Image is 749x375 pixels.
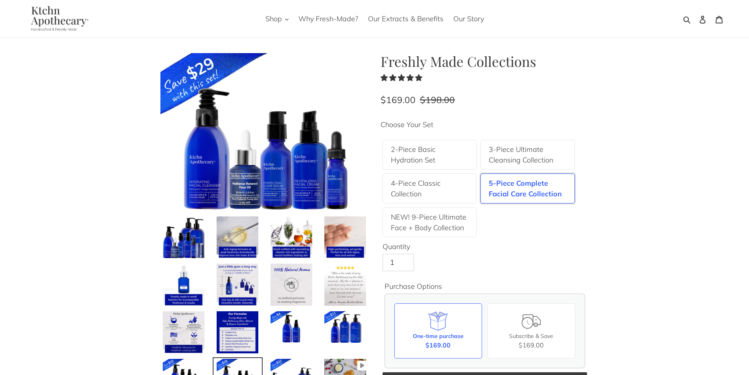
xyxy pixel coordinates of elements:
[162,216,206,259] img: Load image into Gallery viewer, Freshly Made Collections
[216,263,259,307] img: Load image into Gallery viewer, Freshly Made Collections
[216,310,259,354] img: Load image into Gallery viewer, Freshly Made Collections
[324,310,367,344] img: Load image into Gallery viewer, Freshly Made Collections
[391,144,469,165] label: 2-Piece Basic Hydration Set
[413,332,464,340] div: One-time purchase
[391,212,469,233] label: NEW! 9-Piece Ultimate Face + Body Collection
[489,178,567,199] label: 5-Piece Complete Facial Care Collection
[22,6,94,31] img: Ktchn Apothecary
[261,12,293,25] button: Shop
[383,241,587,252] label: Quantity
[509,333,553,340] span: Subscribe & Save
[368,14,444,24] span: Our Extracts & Benefits
[162,310,206,354] img: Load image into Gallery viewer, Freshly Made Collections
[391,178,469,199] label: 4-Piece Classic Collection
[270,310,313,344] img: Load image into Gallery viewer, Freshly Made Collections
[449,12,488,25] a: Our Story
[324,216,367,259] img: Load image into Gallery viewer, Freshly Made Collections
[381,119,589,130] label: Choose Your Set
[381,73,424,82] span: 4.83 stars
[489,144,567,165] label: 3-Piece Ultimate Cleansing Collection
[294,12,362,25] a: Why Fresh-Made?
[519,341,544,349] span: $169.00
[381,94,416,105] span: $169.00
[270,216,313,259] img: Load image into Gallery viewer, Freshly Made Collections
[265,14,282,24] span: Shop
[270,263,313,307] img: Load image into Gallery viewer, Freshly Made Collections
[453,14,484,24] span: Our Story
[420,94,455,105] s: $198.00
[162,263,206,307] img: Load image into Gallery viewer, Freshly Made Collections
[298,14,358,24] span: Why Fresh-Made?
[381,53,589,70] h1: Freshly Made Collections
[324,263,367,307] img: Load image into Gallery viewer, Freshly Made Collections
[425,340,451,350] span: $169.00
[216,216,259,259] img: Load image into Gallery viewer, Freshly Made Collections
[160,53,369,210] img: Freshly Made Collections
[385,281,442,292] legend: Purchase Options
[364,12,447,25] a: Our Extracts & Benefits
